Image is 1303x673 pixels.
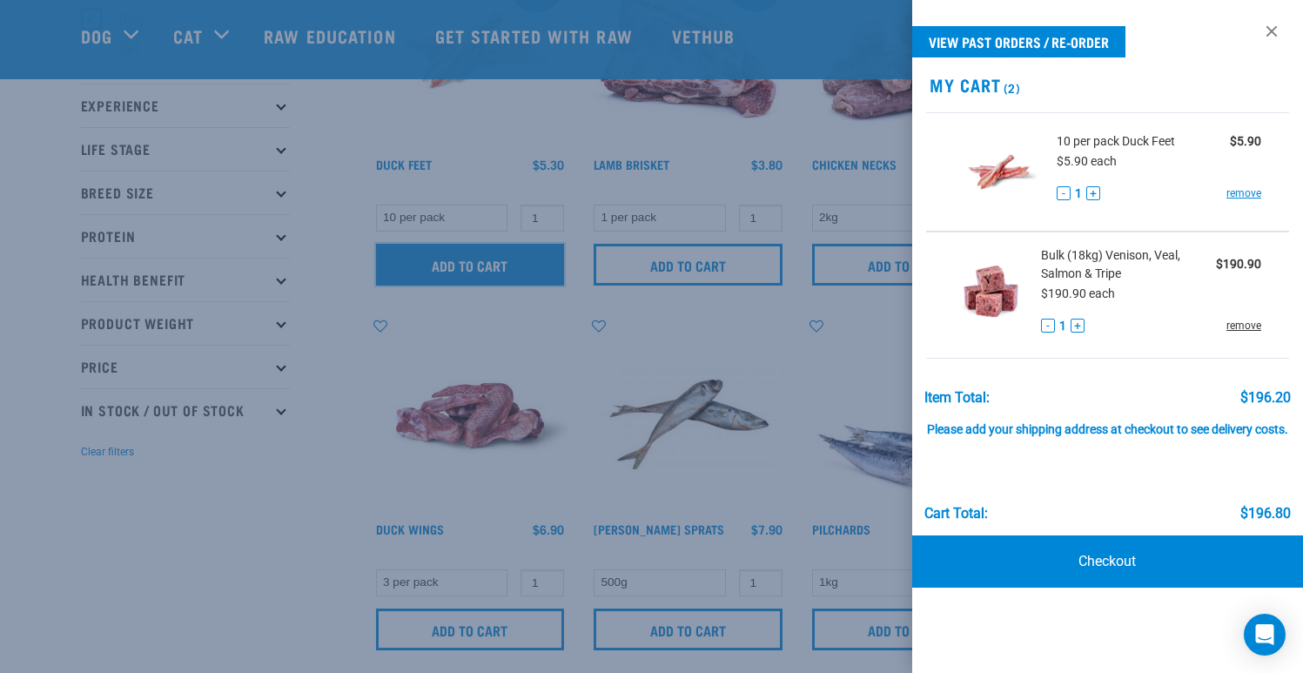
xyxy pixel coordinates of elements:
[1059,317,1066,335] span: 1
[1057,132,1175,151] span: 10 per pack Duck Feet
[912,26,1125,57] a: View past orders / re-order
[1075,185,1082,203] span: 1
[1071,319,1085,333] button: +
[1244,614,1286,656] div: Open Intercom Messenger
[1240,506,1291,522] div: $196.80
[924,406,1292,437] div: Please add your shipping address at checkout to see delivery costs.
[1001,84,1021,91] span: (2)
[1240,390,1291,406] div: $196.20
[1041,246,1216,283] span: Bulk (18kg) Venison, Veal, Salmon & Tripe
[954,246,1028,336] img: Venison, Veal, Salmon & Tripe
[954,127,1044,217] img: Duck Feet
[1226,318,1261,333] a: remove
[1057,186,1071,200] button: -
[1226,185,1261,201] a: remove
[912,535,1303,588] a: Checkout
[1086,186,1100,200] button: +
[1057,154,1117,168] span: $5.90 each
[1230,134,1261,148] strong: $5.90
[924,390,990,406] div: Item Total:
[1216,257,1261,271] strong: $190.90
[1041,319,1055,333] button: -
[924,506,988,522] div: Cart total:
[1041,286,1115,300] span: $190.90 each
[912,75,1303,95] h2: My Cart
